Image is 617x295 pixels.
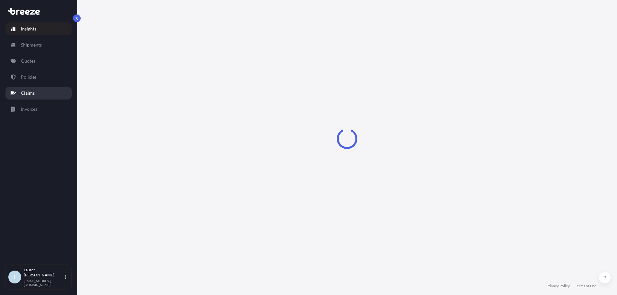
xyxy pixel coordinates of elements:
[21,58,35,64] p: Quotes
[13,274,16,280] span: L
[5,103,72,116] a: Invoices
[21,74,37,80] p: Policies
[546,283,570,289] a: Privacy Policy
[24,279,64,287] p: [EMAIL_ADDRESS][DOMAIN_NAME]
[575,283,596,289] a: Terms of Use
[5,87,72,100] a: Claims
[21,26,36,32] p: Insights
[5,71,72,83] a: Policies
[21,106,37,112] p: Invoices
[21,90,35,96] p: Claims
[5,22,72,35] a: Insights
[21,42,42,48] p: Shipments
[5,55,72,67] a: Quotes
[5,39,72,51] a: Shipments
[24,267,64,278] p: Lauren [PERSON_NAME]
